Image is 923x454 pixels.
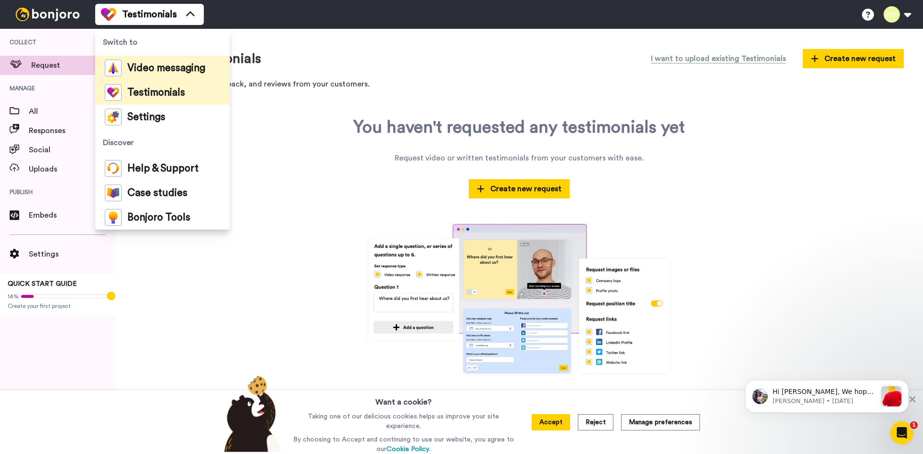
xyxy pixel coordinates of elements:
[578,414,613,430] button: Reject
[469,179,570,198] button: Create new request
[107,292,115,300] div: Tooltip anchor
[12,8,84,21] img: bj-logo-header-white.svg
[105,60,122,76] img: vm-color.svg
[95,129,230,156] span: Discover
[621,414,700,430] button: Manage preferences
[135,79,904,90] p: Gather testimonials, feedback, and reviews from your customers.
[29,209,115,221] span: Embeds
[127,188,187,198] span: Case studies
[811,53,896,64] span: Create new request
[8,293,19,300] span: 14%
[95,205,230,230] a: Bonjoro Tools
[890,421,913,444] iframe: Intercom live chat
[127,213,190,222] span: Bonjoro Tools
[127,112,165,122] span: Settings
[105,84,122,101] img: tm-color.svg
[29,125,115,136] span: Responses
[95,80,230,105] a: Testimonials
[731,361,923,428] iframe: Intercom notifications message
[95,56,230,80] a: Video messaging
[8,302,108,310] span: Create your first project
[95,156,230,181] a: Help & Support
[105,209,122,226] img: bj-tools-colored.svg
[127,88,185,98] span: Testimonials
[395,152,644,164] div: Request video or written testimonials from your customers with ease.
[29,144,115,156] span: Social
[105,109,122,125] img: settings-colored.svg
[31,60,115,71] span: Request
[353,118,685,137] div: You haven't requested any testimonials yet
[651,53,786,64] span: I want to upload existing Testimonials
[29,248,115,260] span: Settings
[644,48,793,69] button: I want to upload existing Testimonials
[375,391,432,408] h3: Want a cookie?
[387,446,429,453] a: Cookie Policy
[29,163,115,175] span: Uploads
[105,160,122,177] img: help-and-support-colored.svg
[135,51,261,66] h1: Request testimonials
[101,7,116,22] img: tm-color.svg
[364,221,674,376] img: tm-lp.jpg
[215,375,287,452] img: bear-with-cookie.png
[95,29,230,56] span: Switch to
[532,414,570,430] button: Accept
[127,164,199,173] span: Help & Support
[910,421,918,429] span: 1
[127,63,205,73] span: Video messaging
[122,8,177,21] span: Testimonials
[477,183,561,195] span: Create new request
[803,49,904,68] button: Create new request
[8,281,77,287] span: QUICK START GUIDE
[291,412,516,431] p: Taking one of our delicious cookies helps us improve your site experience.
[291,435,516,454] p: By choosing to Accept and continuing to use our website, you agree to our .
[95,105,230,129] a: Settings
[105,184,122,201] img: case-study-colored.svg
[29,106,115,117] span: All
[95,181,230,205] a: Case studies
